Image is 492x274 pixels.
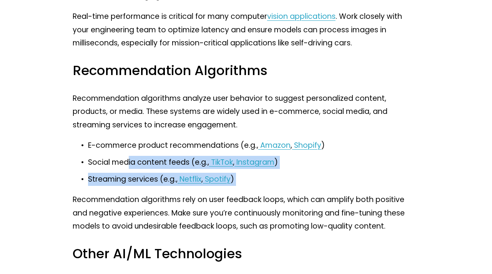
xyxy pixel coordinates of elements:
[73,92,419,132] p: Recommendation algorithms analyze user behavior to suggest personalized content, products, or med...
[88,139,419,152] p: E-commerce product recommendations (e.g., , )
[294,140,321,150] span: Shopify
[205,174,231,184] span: Spotify
[267,11,336,22] a: vision applications
[73,245,419,263] h3: Other AI/ML Technologies
[73,62,419,80] h3: Recommendation Algorithms
[73,193,419,233] p: Recommendation algorithms rely on user feedback loops, which can amplify both positive and negati...
[180,174,201,184] span: Netflix
[234,157,274,167] a: Instagram
[209,157,233,167] a: TikTok
[292,140,321,150] a: Shopify
[88,173,419,186] p: Streaming services (e.g., , )
[73,10,419,50] p: Real-time performance is critical for many computer . Work closely with your engineering team to ...
[260,140,291,150] span: Amazon
[258,140,291,150] a: Amazon
[178,174,201,184] a: Netflix
[211,157,233,167] span: TikTok
[203,174,231,184] a: Spotify
[88,156,419,169] p: Social media content feeds (e.g., , )
[236,157,274,167] span: Instagram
